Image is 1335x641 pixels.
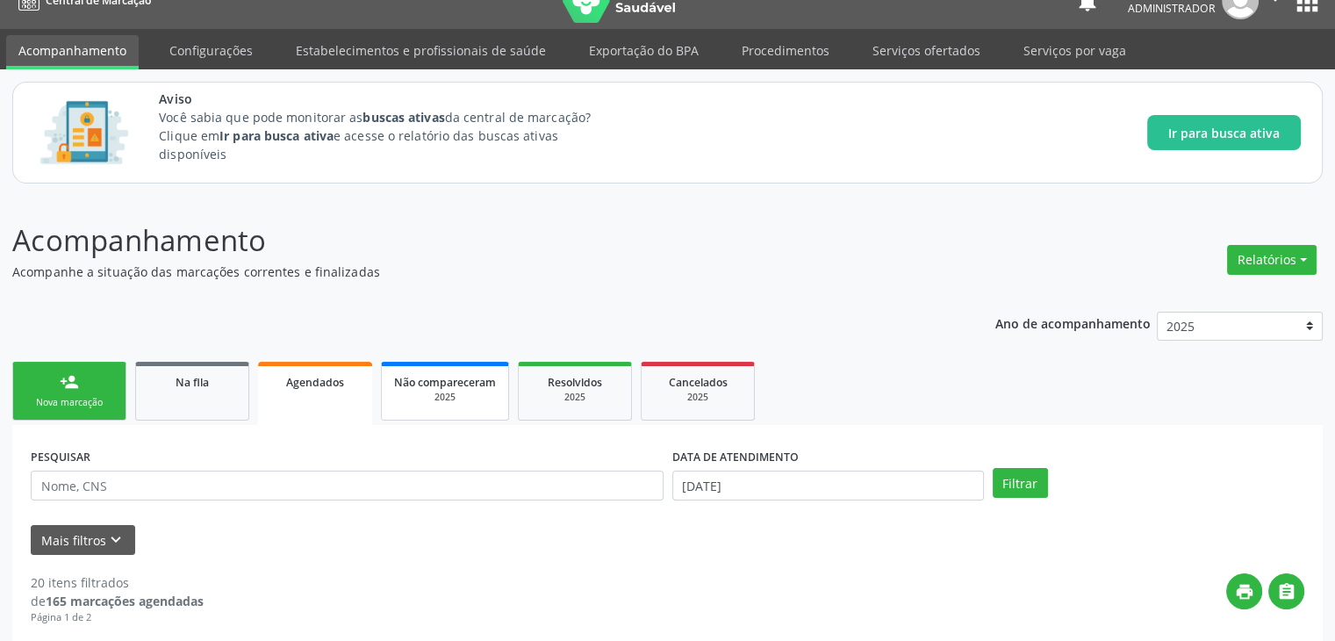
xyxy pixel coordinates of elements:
span: Na fila [176,375,209,390]
img: Imagem de CalloutCard [34,93,134,172]
button:  [1268,573,1304,609]
button: Ir para busca ativa [1147,115,1301,150]
div: 2025 [394,391,496,404]
span: Ir para busca ativa [1168,124,1280,142]
label: DATA DE ATENDIMENTO [672,443,799,471]
a: Exportação do BPA [577,35,711,66]
span: Agendados [286,375,344,390]
div: de [31,592,204,610]
button: Mais filtroskeyboard_arrow_down [31,525,135,556]
strong: buscas ativas [362,109,444,126]
input: Selecione um intervalo [672,471,984,501]
button: Relatórios [1227,245,1317,275]
a: Estabelecimentos e profissionais de saúde [284,35,558,66]
div: Nova marcação [25,396,113,409]
button: print [1226,573,1262,609]
p: Acompanhamento [12,219,929,263]
div: 2025 [531,391,619,404]
span: Cancelados [669,375,728,390]
span: Não compareceram [394,375,496,390]
input: Nome, CNS [31,471,664,501]
div: 20 itens filtrados [31,573,204,592]
span: Aviso [159,90,623,108]
a: Serviços por vaga [1011,35,1138,66]
a: Procedimentos [729,35,842,66]
p: Você sabia que pode monitorar as da central de marcação? Clique em e acesse o relatório das busca... [159,108,623,163]
div: 2025 [654,391,742,404]
i: keyboard_arrow_down [106,530,126,550]
strong: 165 marcações agendadas [46,593,204,609]
span: Administrador [1128,1,1216,16]
i:  [1277,582,1296,601]
strong: Ir para busca ativa [219,127,334,144]
a: Configurações [157,35,265,66]
a: Acompanhamento [6,35,139,69]
p: Ano de acompanhamento [995,312,1151,334]
label: PESQUISAR [31,443,90,471]
p: Acompanhe a situação das marcações correntes e finalizadas [12,263,929,281]
div: person_add [60,372,79,392]
span: Resolvidos [548,375,602,390]
a: Serviços ofertados [860,35,993,66]
i: print [1235,582,1254,601]
button: Filtrar [993,468,1048,498]
div: Página 1 de 2 [31,610,204,625]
